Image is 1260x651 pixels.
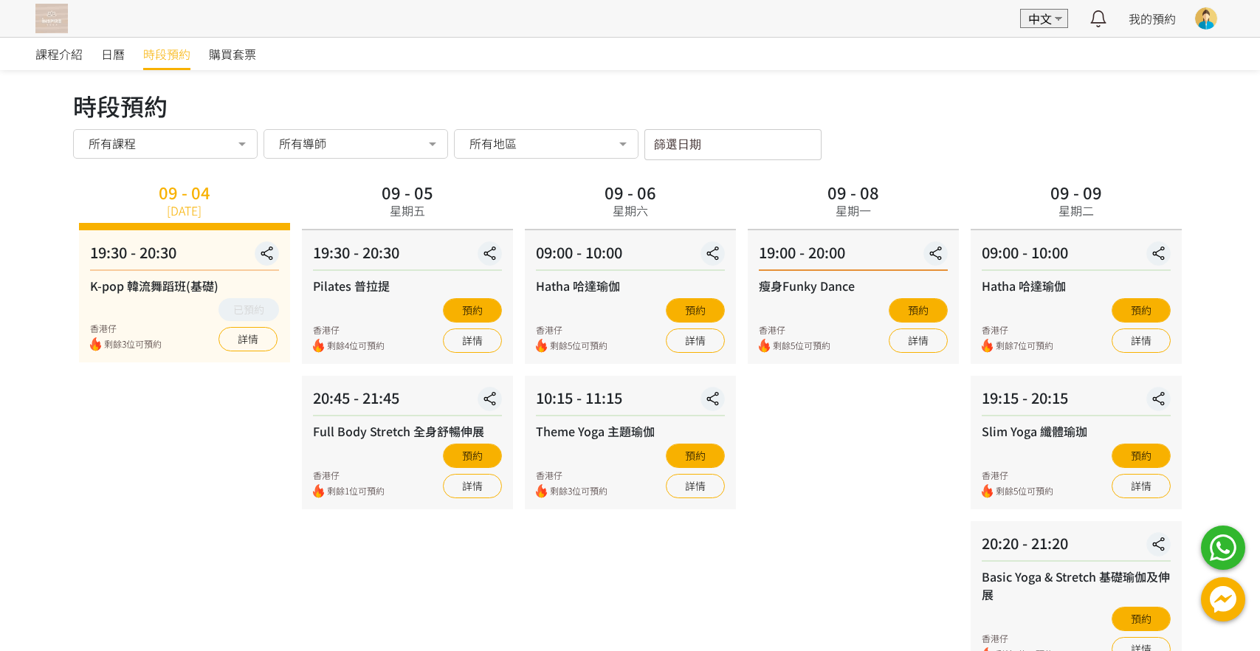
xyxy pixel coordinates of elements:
[443,328,502,353] a: 詳情
[759,323,830,337] div: 香港仔
[90,241,279,271] div: 19:30 - 20:30
[666,298,725,323] button: 預約
[889,298,948,323] button: 預約
[209,38,256,70] a: 購買套票
[313,484,324,498] img: fire.png
[759,241,948,271] div: 19:00 - 20:00
[327,339,385,353] span: 剩餘4位可預約
[143,45,190,63] span: 時段預約
[469,136,517,151] span: 所有地區
[982,469,1053,482] div: 香港仔
[35,45,83,63] span: 課程介紹
[90,322,162,335] div: 香港仔
[536,339,547,353] img: fire.png
[167,201,202,219] div: [DATE]
[90,337,101,351] img: fire.png
[104,337,162,351] span: 剩餘3位可預約
[982,484,993,498] img: fire.png
[35,38,83,70] a: 課程介紹
[536,277,725,294] div: Hatha 哈達瑜伽
[550,339,607,353] span: 剩餘5位可預約
[313,422,502,440] div: Full Body Stretch 全身舒暢伸展
[218,298,279,321] button: 已預約
[313,339,324,353] img: fire.png
[982,241,1171,271] div: 09:00 - 10:00
[1112,474,1171,498] a: 詳情
[536,484,547,498] img: fire.png
[313,277,502,294] div: Pilates 普拉提
[89,136,136,151] span: 所有課程
[644,129,822,160] input: 篩選日期
[382,184,433,200] div: 09 - 05
[982,277,1171,294] div: Hatha 哈達瑜伽
[313,387,502,416] div: 20:45 - 21:45
[982,339,993,353] img: fire.png
[613,201,648,219] div: 星期六
[759,339,770,353] img: fire.png
[889,328,948,353] a: 詳情
[313,241,502,271] div: 19:30 - 20:30
[327,484,385,498] span: 剩餘1位可預約
[536,323,607,337] div: 香港仔
[90,277,279,294] div: K-pop 韓流舞蹈班(基礎)
[666,474,725,498] a: 詳情
[773,339,830,353] span: 剩餘5位可預約
[313,323,385,337] div: 香港仔
[209,45,256,63] span: 購買套票
[443,474,502,498] a: 詳情
[996,484,1053,498] span: 剩餘5位可預約
[982,323,1053,337] div: 香港仔
[982,387,1171,416] div: 19:15 - 20:15
[982,532,1171,562] div: 20:20 - 21:20
[218,327,278,351] a: 詳情
[143,38,190,70] a: 時段預約
[827,184,879,200] div: 09 - 08
[536,469,607,482] div: 香港仔
[1050,184,1102,200] div: 09 - 09
[836,201,871,219] div: 星期一
[666,328,725,353] a: 詳情
[159,184,210,200] div: 09 - 04
[1112,607,1171,631] button: 預約
[536,241,725,271] div: 09:00 - 10:00
[982,568,1171,603] div: Basic Yoga & Stretch 基礎瑜伽及伸展
[666,444,725,468] button: 預約
[759,277,948,294] div: 瘦身Funky Dance
[390,201,425,219] div: 星期五
[982,422,1171,440] div: Slim Yoga 纖體瑜珈
[536,422,725,440] div: Theme Yoga 主題瑜伽
[982,632,1053,645] div: 香港仔
[1112,298,1171,323] button: 預約
[279,136,326,151] span: 所有導師
[101,38,125,70] a: 日曆
[35,4,68,33] img: T57dtJh47iSJKDtQ57dN6xVUMYY2M0XQuGF02OI4.png
[73,88,1188,123] div: 時段預約
[1058,201,1094,219] div: 星期二
[550,484,607,498] span: 剩餘3位可預約
[443,298,502,323] button: 預約
[443,444,502,468] button: 預約
[605,184,656,200] div: 09 - 06
[536,387,725,416] div: 10:15 - 11:15
[1112,328,1171,353] a: 詳情
[1112,444,1171,468] button: 預約
[313,469,385,482] div: 香港仔
[101,45,125,63] span: 日曆
[996,339,1053,353] span: 剩餘7位可預約
[1129,10,1176,27] a: 我的預約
